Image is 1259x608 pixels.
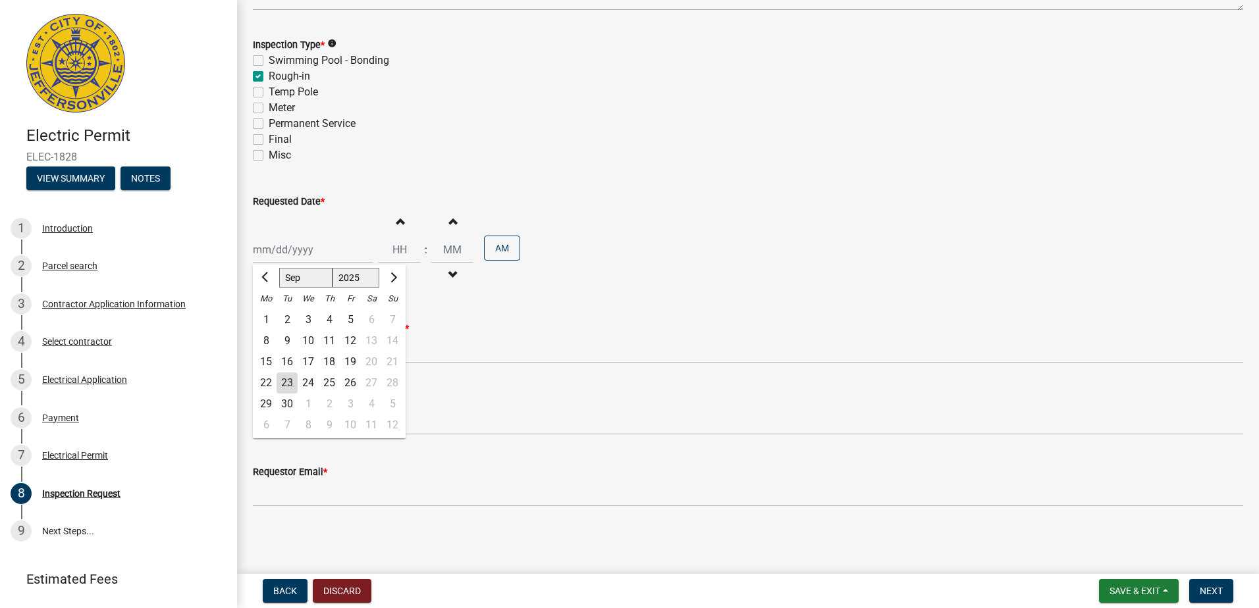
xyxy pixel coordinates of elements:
div: 11 [319,330,340,351]
div: 7 [11,445,32,466]
label: Temp Pole [269,84,318,100]
label: Requestor Email [253,468,327,477]
input: Hours [379,236,421,263]
div: 30 [277,393,298,415]
div: 26 [340,372,361,393]
div: Monday, October 6, 2025 [255,415,277,436]
select: Select year [333,268,380,288]
a: Estimated Fees [11,566,216,592]
wm-modal-confirm: Notes [121,174,171,184]
div: Friday, October 3, 2025 [340,393,361,415]
div: : [421,242,431,258]
div: Thursday, October 9, 2025 [319,415,340,436]
label: Requested Date [253,197,325,207]
button: Next month [385,267,400,288]
div: Inspection Request [42,489,121,498]
div: Thursday, September 25, 2025 [319,372,340,393]
div: 1 [298,393,319,415]
div: Th [319,288,340,309]
div: 9 [319,415,340,436]
div: Contractor Application Information [42,299,186,309]
div: 16 [277,351,298,372]
label: Final [269,132,292,147]
div: 5 [340,309,361,330]
div: 25 [319,372,340,393]
button: Back [263,579,308,603]
span: Back [273,586,297,596]
button: Discard [313,579,371,603]
label: Inspection Type [253,41,325,50]
div: Tuesday, September 16, 2025 [277,351,298,372]
span: Save & Exit [1110,586,1160,596]
div: Tu [277,288,298,309]
button: AM [484,236,520,261]
div: Wednesday, September 10, 2025 [298,330,319,351]
label: Permanent Service [269,116,356,132]
div: 2 [277,309,298,330]
div: 10 [298,330,319,351]
button: Save & Exit [1099,579,1179,603]
div: 1 [255,309,277,330]
label: Swimming Pool - Bonding [269,53,389,68]
div: Monday, September 8, 2025 [255,330,277,351]
div: Wednesday, September 24, 2025 [298,372,319,393]
button: Notes [121,166,171,190]
div: Monday, September 15, 2025 [255,351,277,372]
div: 23 [277,372,298,393]
h4: Electric Permit [26,126,227,145]
input: Minutes [431,236,473,263]
div: Electrical Application [42,375,127,384]
div: 12 [340,330,361,351]
div: Friday, September 19, 2025 [340,351,361,372]
div: Tuesday, October 7, 2025 [277,415,298,436]
div: 9 [277,330,298,351]
div: Su [382,288,403,309]
label: Meter [269,100,295,116]
input: mm/dd/yyyy [253,236,373,263]
div: Electrical Permit [42,451,108,460]
select: Select month [279,268,333,288]
div: Thursday, September 18, 2025 [319,351,340,372]
div: 6 [11,407,32,428]
div: 2 [319,393,340,415]
i: info [327,39,336,48]
div: Friday, September 26, 2025 [340,372,361,393]
div: 4 [11,331,32,352]
div: Mo [255,288,277,309]
label: Misc [269,147,291,163]
div: Monday, September 1, 2025 [255,309,277,330]
div: 9 [11,520,32,542]
div: 7 [277,415,298,436]
div: 22 [255,372,277,393]
label: Rough-in [269,68,310,84]
div: Select contractor [42,337,112,346]
div: Monday, September 22, 2025 [255,372,277,393]
div: Monday, September 29, 2025 [255,393,277,415]
div: Tuesday, September 30, 2025 [277,393,298,415]
div: Wednesday, October 8, 2025 [298,415,319,436]
div: Tuesday, September 9, 2025 [277,330,298,351]
div: 5 [11,369,32,390]
button: Next [1189,579,1233,603]
div: 8 [255,330,277,351]
div: 19 [340,351,361,372]
div: 6 [255,415,277,436]
div: Payment [42,413,79,422]
span: ELEC-1828 [26,151,211,163]
div: 17 [298,351,319,372]
div: 10 [340,415,361,436]
div: 18 [319,351,340,372]
div: Thursday, September 11, 2025 [319,330,340,351]
div: 8 [298,415,319,436]
div: Parcel search [42,261,97,270]
div: Wednesday, September 3, 2025 [298,309,319,330]
div: 3 [11,293,32,315]
div: Introduction [42,224,93,233]
div: 2 [11,255,32,276]
div: We [298,288,319,309]
div: 8 [11,483,32,504]
div: Tuesday, September 23, 2025 [277,372,298,393]
button: View Summary [26,166,115,190]
div: 3 [298,309,319,330]
wm-modal-confirm: Summary [26,174,115,184]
